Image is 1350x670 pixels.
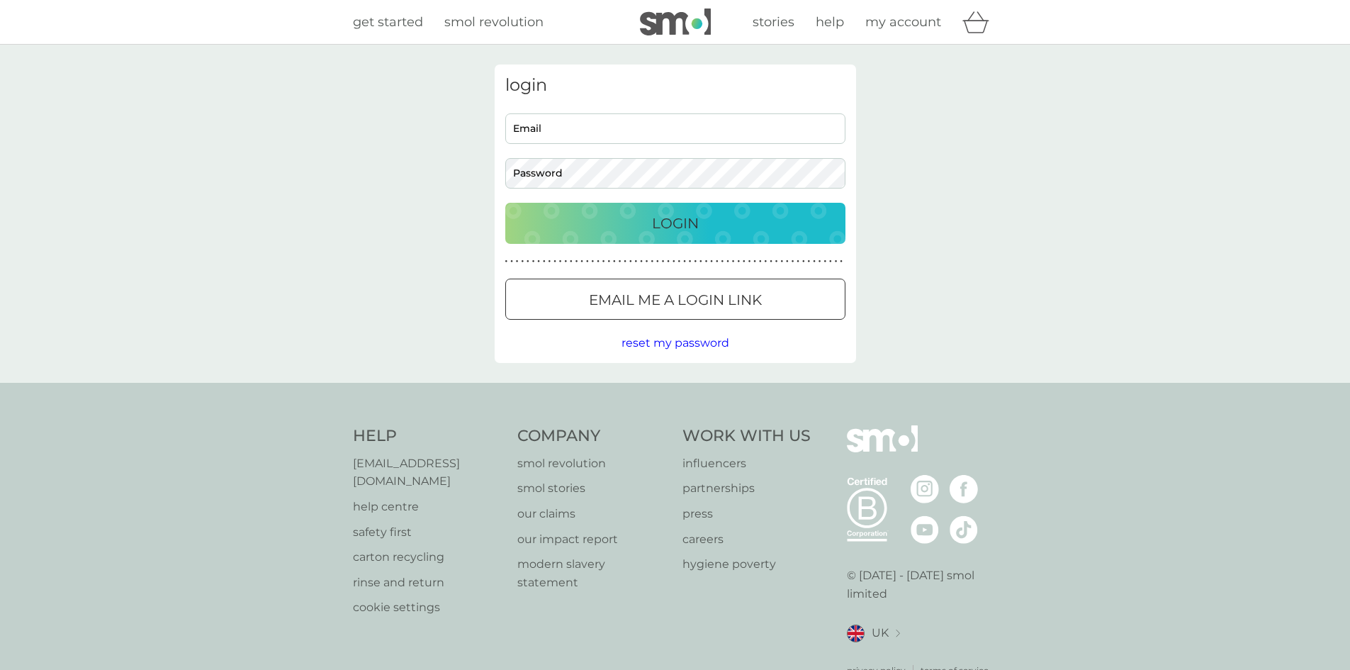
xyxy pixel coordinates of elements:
[786,258,789,265] p: ●
[651,258,653,265] p: ●
[865,12,941,33] a: my account
[808,258,811,265] p: ●
[847,625,865,642] img: UK flag
[602,258,605,265] p: ●
[640,258,643,265] p: ●
[613,258,616,265] p: ●
[532,258,535,265] p: ●
[753,12,794,33] a: stories
[597,258,600,265] p: ●
[589,289,762,311] p: Email me a login link
[353,574,504,592] a: rinse and return
[353,523,504,542] a: safety first
[517,505,668,523] p: our claims
[621,334,729,352] button: reset my password
[682,454,811,473] a: influencers
[564,258,567,265] p: ●
[505,258,508,265] p: ●
[682,555,811,574] a: hygiene poverty
[683,258,686,265] p: ●
[950,515,978,544] img: visit the smol Tiktok page
[775,258,778,265] p: ●
[865,14,941,30] span: my account
[872,624,889,642] span: UK
[607,258,610,265] p: ●
[580,258,583,265] p: ●
[575,258,578,265] p: ●
[353,498,504,516] a: help centre
[829,258,832,265] p: ●
[517,454,668,473] a: smol revolution
[353,598,504,617] p: cookie settings
[816,14,844,30] span: help
[753,258,756,265] p: ●
[517,479,668,498] a: smol stories
[847,425,918,474] img: smol
[549,258,551,265] p: ●
[353,14,423,30] span: get started
[682,505,811,523] a: press
[521,258,524,265] p: ●
[624,258,626,265] p: ●
[537,258,540,265] p: ●
[553,258,556,265] p: ●
[516,258,519,265] p: ●
[559,258,562,265] p: ●
[510,258,513,265] p: ●
[780,258,783,265] p: ●
[527,258,529,265] p: ●
[570,258,573,265] p: ●
[847,566,998,603] p: © [DATE] - [DATE] smol limited
[505,75,845,96] h3: login
[694,258,697,265] p: ●
[673,258,675,265] p: ●
[682,479,811,498] a: partnerships
[716,258,719,265] p: ●
[802,258,805,265] p: ●
[896,630,900,637] img: select a new location
[699,258,702,265] p: ●
[813,258,816,265] p: ●
[517,555,668,591] a: modern slavery statement
[667,258,670,265] p: ●
[444,14,544,30] span: smol revolution
[721,258,724,265] p: ●
[816,12,844,33] a: help
[732,258,735,265] p: ●
[770,258,772,265] p: ●
[662,258,665,265] p: ●
[689,258,692,265] p: ●
[517,530,668,549] a: our impact report
[678,258,681,265] p: ●
[517,425,668,447] h4: Company
[592,258,595,265] p: ●
[737,258,740,265] p: ●
[682,530,811,549] a: careers
[710,258,713,265] p: ●
[748,258,751,265] p: ●
[635,258,638,265] p: ●
[911,515,939,544] img: visit the smol Youtube page
[353,548,504,566] p: carton recycling
[962,8,998,36] div: basket
[353,12,423,33] a: get started
[619,258,621,265] p: ●
[621,336,729,350] span: reset my password
[543,258,546,265] p: ●
[823,258,826,265] p: ●
[682,425,811,447] h4: Work With Us
[911,475,939,503] img: visit the smol Instagram page
[759,258,762,265] p: ●
[353,454,504,491] a: [EMAIL_ADDRESS][DOMAIN_NAME]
